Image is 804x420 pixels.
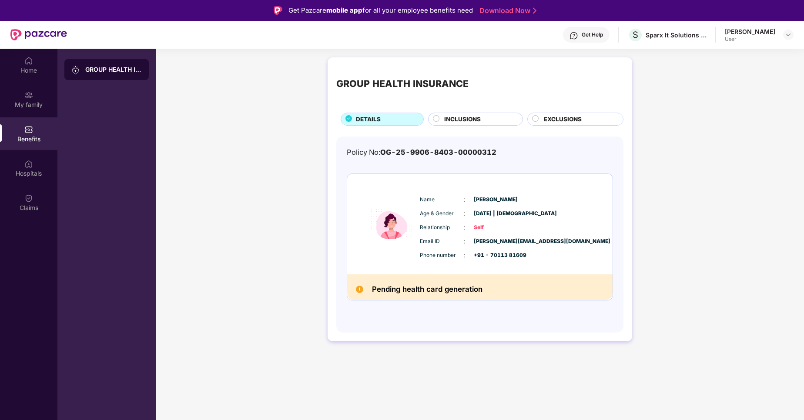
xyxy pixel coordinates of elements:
div: GROUP HEALTH INSURANCE [85,65,142,74]
img: svg+xml;base64,PHN2ZyBpZD0iSG9tZSIgeG1sbnM9Imh0dHA6Ly93d3cudzMub3JnLzIwMDAvc3ZnIiB3aWR0aD0iMjAiIG... [24,57,33,65]
img: New Pazcare Logo [10,29,67,40]
span: +91 - 70113 81609 [474,251,517,260]
div: [PERSON_NAME] [725,27,775,36]
span: : [463,209,465,218]
img: svg+xml;base64,PHN2ZyBpZD0iSG9zcGl0YWxzIiB4bWxucz0iaHR0cDovL3d3dy53My5vcmcvMjAwMC9zdmciIHdpZHRoPS... [24,160,33,168]
span: [PERSON_NAME] [474,196,517,204]
strong: mobile app [326,6,362,14]
span: : [463,250,465,260]
h2: Pending health card generation [372,283,482,296]
div: User [725,36,775,43]
span: Email ID [420,237,463,246]
img: svg+xml;base64,PHN2ZyBpZD0iSGVscC0zMngzMiIgeG1sbnM9Imh0dHA6Ly93d3cudzMub3JnLzIwMDAvc3ZnIiB3aWR0aD... [569,31,578,40]
span: [DATE] | [DEMOGRAPHIC_DATA] [474,210,517,218]
div: Sparx It Solutions Private Limited [646,31,707,39]
span: Self [474,223,517,232]
span: Name [420,196,463,204]
span: Relationship [420,223,463,232]
span: DETAILS [356,115,381,124]
span: EXCLUSIONS [544,115,582,124]
span: S [633,30,638,40]
img: svg+xml;base64,PHN2ZyBpZD0iQmVuZWZpdHMiIHhtbG5zPSJodHRwOi8vd3d3LnczLm9yZy8yMDAwL3N2ZyIgd2lkdGg9Ij... [24,125,33,134]
div: GROUP HEALTH INSURANCE [336,77,469,91]
span: Age & Gender [420,210,463,218]
span: : [463,195,465,204]
img: svg+xml;base64,PHN2ZyB3aWR0aD0iMjAiIGhlaWdodD0iMjAiIHZpZXdCb3g9IjAgMCAyMCAyMCIgZmlsbD0ibm9uZSIgeG... [71,66,80,74]
img: icon [365,183,418,266]
span: : [463,237,465,246]
img: svg+xml;base64,PHN2ZyB3aWR0aD0iMjAiIGhlaWdodD0iMjAiIHZpZXdCb3g9IjAgMCAyMCAyMCIgZmlsbD0ibm9uZSIgeG... [24,91,33,100]
img: Pending [356,286,363,293]
a: Download Now [479,6,534,15]
span: INCLUSIONS [444,115,481,124]
span: : [463,223,465,232]
img: Logo [274,6,282,15]
img: svg+xml;base64,PHN2ZyBpZD0iRHJvcGRvd24tMzJ4MzIiIHhtbG5zPSJodHRwOi8vd3d3LnczLm9yZy8yMDAwL3N2ZyIgd2... [785,31,792,38]
img: Stroke [533,6,536,15]
div: Get Pazcare for all your employee benefits need [288,5,473,16]
img: svg+xml;base64,PHN2ZyBpZD0iQ2xhaW0iIHhtbG5zPSJodHRwOi8vd3d3LnczLm9yZy8yMDAwL3N2ZyIgd2lkdGg9IjIwIi... [24,194,33,203]
span: Phone number [420,251,463,260]
span: OG-25-9906-8403-00000312 [380,148,496,157]
div: Policy No: [347,147,496,158]
span: [PERSON_NAME][EMAIL_ADDRESS][DOMAIN_NAME] [474,237,517,246]
div: Get Help [582,31,603,38]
